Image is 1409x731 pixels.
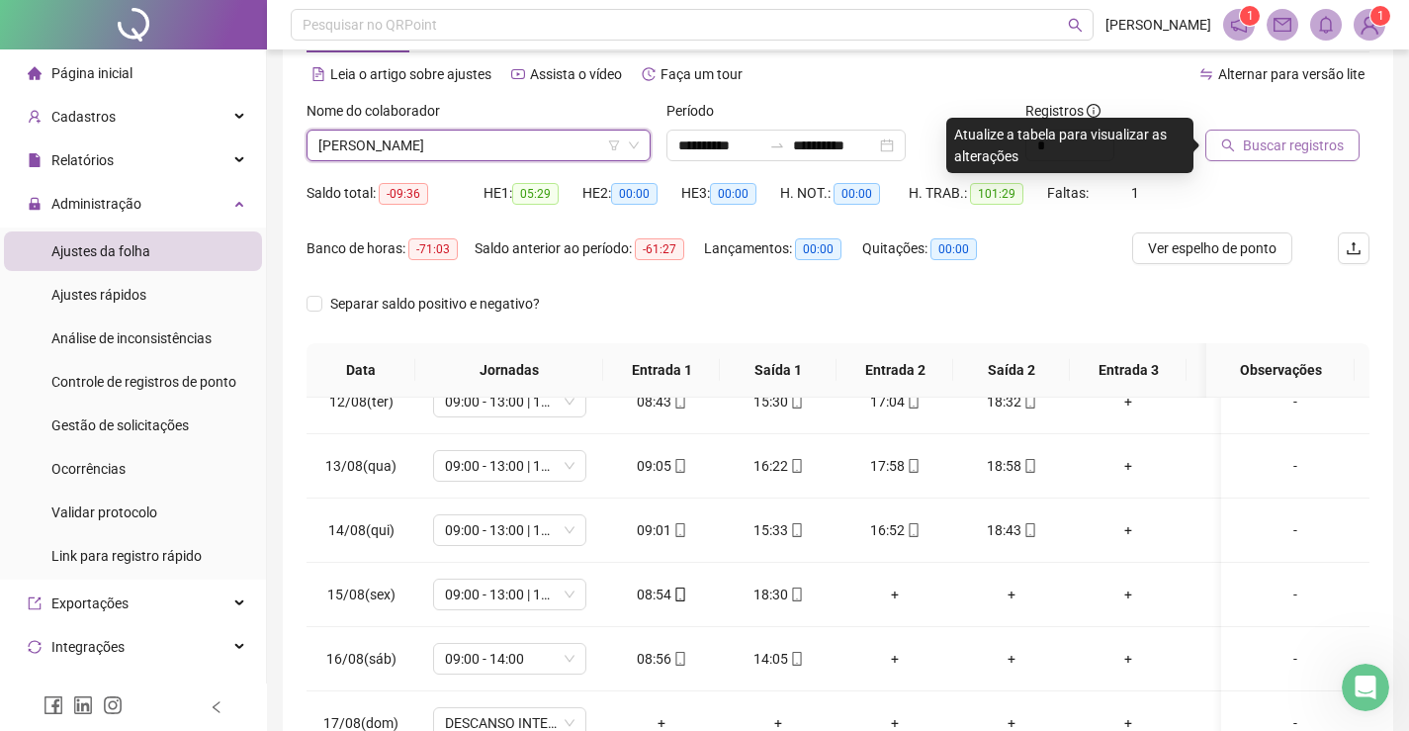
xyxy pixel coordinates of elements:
span: Faltas: [1047,185,1092,201]
span: Cadastros [51,109,116,125]
span: mobile [671,395,687,409]
span: upload [1346,240,1362,256]
span: Aceite de uso [51,683,132,698]
span: Gestão de solicitações [51,417,189,433]
span: mobile [1021,395,1037,409]
span: mobile [905,459,921,473]
span: mobile [905,523,921,537]
span: mobile [1021,459,1037,473]
div: + [1086,455,1171,477]
span: Página inicial [51,65,132,81]
span: Separar saldo positivo e negativo? [322,293,548,315]
span: left [210,700,223,714]
span: mobile [905,395,921,409]
span: Ajustes rápidos [51,287,146,303]
th: Entrada 2 [837,343,953,398]
span: bell [1317,16,1335,34]
span: facebook [44,695,63,715]
span: 1 [1247,9,1254,23]
img: 83888 [1355,10,1384,40]
div: HE 2: [582,182,681,205]
span: history [642,67,656,81]
span: 1 [1377,9,1384,23]
span: filter [608,139,620,151]
div: + [852,648,937,670]
span: file-text [311,67,325,81]
span: down [628,139,640,151]
span: Observações [1222,359,1339,381]
div: 18:43 [969,519,1054,541]
span: 14/08(qui) [328,522,395,538]
span: notification [1230,16,1248,34]
div: 17:58 [852,455,937,477]
label: Período [666,100,727,122]
span: sync [28,640,42,654]
span: 13/08(qua) [325,458,396,474]
span: mobile [671,652,687,666]
sup: 1 [1240,6,1260,26]
div: 08:54 [619,584,704,605]
div: + [969,584,1054,605]
div: + [1086,519,1171,541]
span: Ajustes da folha [51,243,150,259]
th: Entrada 3 [1070,343,1187,398]
iframe: Intercom live chat [1342,664,1389,711]
span: mail [1274,16,1291,34]
span: mobile [788,588,804,601]
span: 16/08(sáb) [326,651,396,667]
span: 09:00 - 13:00 | 14:30 - 18:30 [445,580,574,609]
span: Integrações [51,639,125,655]
div: 18:58 [969,455,1054,477]
th: Saída 3 [1187,343,1303,398]
div: Quitações: [862,237,1001,260]
span: search [1221,138,1235,152]
span: file [28,153,42,167]
div: 15:30 [736,391,821,412]
span: -09:36 [379,183,428,205]
span: mobile [788,395,804,409]
span: info-circle [1087,104,1101,118]
div: + [1202,391,1287,412]
span: Validar protocolo [51,504,157,520]
span: mobile [671,459,687,473]
div: + [1202,584,1287,605]
div: Banco de horas: [307,237,475,260]
div: + [1202,648,1287,670]
th: Observações [1206,343,1355,398]
div: - [1237,455,1354,477]
div: - [1237,584,1354,605]
div: + [1086,391,1171,412]
button: Ver espelho de ponto [1132,232,1292,264]
div: HE 1: [484,182,582,205]
span: 09:00 - 13:00 | 14:30 - 18:30 [445,387,574,416]
div: + [1202,519,1287,541]
label: Nome do colaborador [307,100,453,122]
span: mobile [671,523,687,537]
span: 1 [1131,185,1139,201]
span: swap [1199,67,1213,81]
span: 09:00 - 14:00 [445,644,574,674]
span: 15/08(sex) [327,587,396,602]
span: mobile [1021,523,1037,537]
span: Controle de registros de ponto [51,374,236,390]
span: 00:00 [795,238,841,260]
div: - [1237,648,1354,670]
div: 18:32 [969,391,1054,412]
th: Data [307,343,415,398]
span: linkedin [73,695,93,715]
span: 12/08(ter) [329,394,394,410]
div: 09:01 [619,519,704,541]
span: lock [28,197,42,211]
span: Administração [51,196,141,212]
div: 14:05 [736,648,821,670]
span: 09:00 - 13:00 | 14:30 - 18:30 [445,515,574,545]
th: Saída 2 [953,343,1070,398]
span: 00:00 [710,183,756,205]
span: youtube [511,67,525,81]
div: - [1237,391,1354,412]
div: + [1086,648,1171,670]
span: mobile [788,523,804,537]
span: user-add [28,110,42,124]
span: home [28,66,42,80]
span: Buscar registros [1243,135,1344,156]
